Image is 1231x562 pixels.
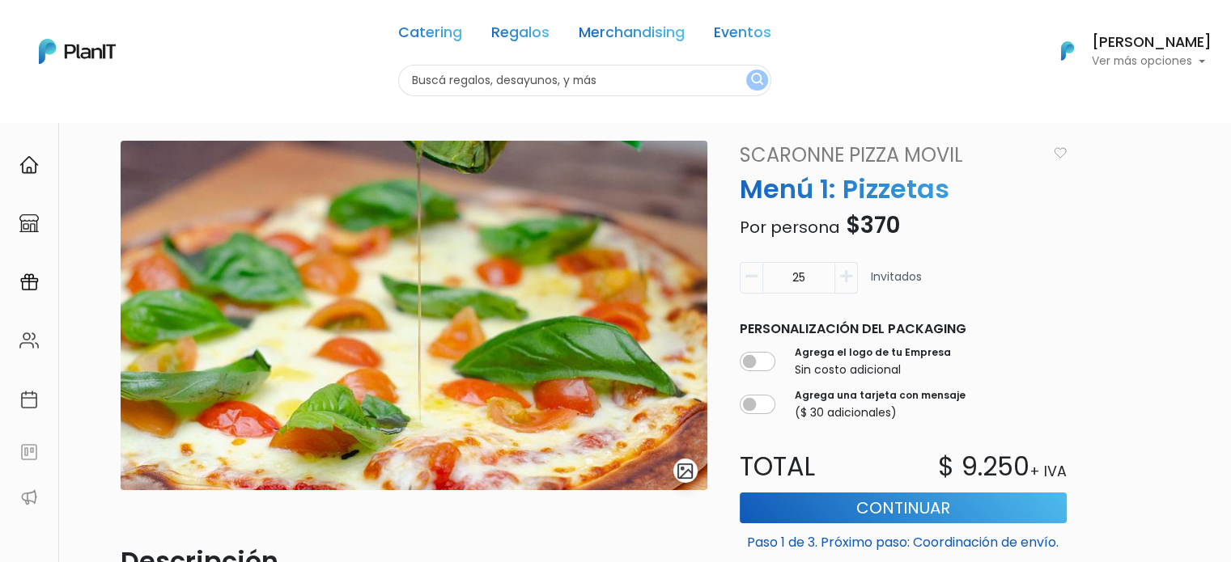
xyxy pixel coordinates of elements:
p: Total [730,447,903,486]
p: ($ 30 adicionales) [795,404,966,421]
a: Regalos [491,26,550,45]
p: + IVA [1029,461,1067,482]
div: ¿Necesitás ayuda? [83,15,233,47]
button: PlanIt Logo [PERSON_NAME] Ver más opciones [1040,30,1212,72]
img: marketplace-4ceaa7011d94191e9ded77b95e3339b90024bf715f7c57f8cf31f2d8c509eaba.svg [19,213,39,233]
img: people-662611757002400ad9ed0e3c099ab2801c6687ba6c219adb57efc949bc21e19d.svg [19,331,39,350]
img: gallery-light [676,462,694,480]
img: partners-52edf745621dab592f3b2c58e3bca9d71375a7ef29c3b500c9f145b62cc070d4.svg [19,488,39,507]
button: Continuar [740,492,1067,523]
img: calendar-87d922413cdce8b2cf7b7f5f62616a5cf9e4887200fb71536465627b3292af00.svg [19,390,39,409]
img: campaigns-02234683943229c281be62815700db0a1741e53638e28bf9629b52c665b00959.svg [19,273,39,292]
label: Agrega una tarjeta con mensaje [795,388,966,403]
p: Paso 1 de 3. Próximo paso: Coordinación de envío. [740,526,1067,552]
p: invitados [871,268,922,300]
p: Menú 1: Pizzetas [730,170,1076,209]
img: WhatsApp_Image_2019-08-05_at_18.40.07__1_.jpeg [121,141,707,490]
img: heart_icon [1054,147,1067,158]
img: feedback-78b5a0c8f98aac82b08bfc38622c3050aee476f2c9584af64705fc4e61158814.svg [19,442,39,462]
span: Por persona [740,216,840,239]
a: Catering [398,26,462,45]
p: $ 9.250 [938,447,1029,486]
p: Sin costo adicional [795,361,951,378]
p: Ver más opciones [1092,56,1212,67]
a: Merchandising [579,26,685,45]
p: Personalización del packaging [740,319,1067,339]
img: home-e721727adea9d79c4d83392d1f703f7f8bce08238fde08b1acbfd93340b81755.svg [19,155,39,175]
label: Agrega el logo de tu Empresa [795,345,951,360]
a: Eventos [714,26,771,45]
img: PlanIt Logo [1050,33,1085,69]
h6: [PERSON_NAME] [1092,36,1212,50]
input: Buscá regalos, desayunos, y más [398,65,771,96]
img: search_button-432b6d5273f82d61273b3651a40e1bd1b912527efae98b1b7a1b2c0702e16a8d.svg [751,73,763,88]
img: PlanIt Logo [39,39,116,64]
a: Scaronne Pizza Movil [730,141,1047,170]
span: $370 [846,209,900,241]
